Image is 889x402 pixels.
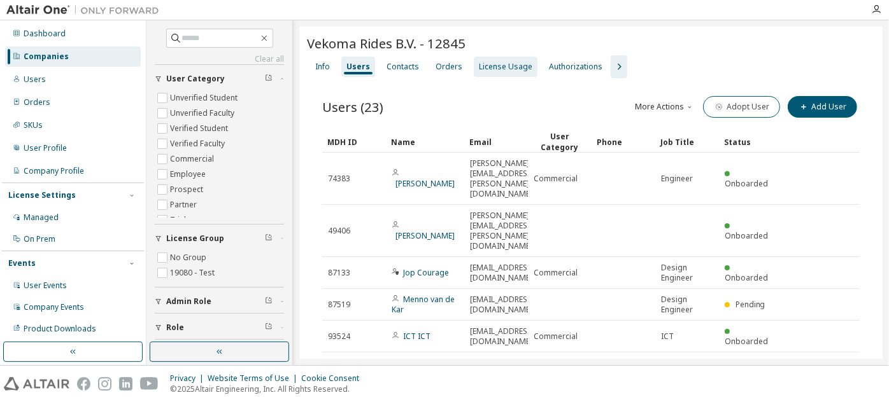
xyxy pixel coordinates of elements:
span: Onboarded [725,272,768,283]
div: Events [8,258,36,268]
a: Jop Courage [403,267,449,278]
div: Company Profile [24,166,84,176]
button: Admin Role [155,288,284,315]
img: facebook.svg [77,377,90,391]
button: Adopt User [703,96,780,118]
span: Users (23) [322,98,383,116]
img: instagram.svg [98,377,111,391]
div: On Prem [24,234,55,244]
label: Employee [170,167,208,182]
div: Privacy [170,373,208,384]
button: License Group [155,225,284,253]
label: 19080 - Test [170,265,217,281]
a: [PERSON_NAME] [395,178,455,189]
span: Commercial [534,174,578,184]
span: 87133 [328,268,350,278]
label: Verified Faculty [170,136,227,151]
span: [PERSON_NAME][EMAIL_ADDRESS][PERSON_NAME][DOMAIN_NAME] [470,158,534,199]
span: [PERSON_NAME][EMAIL_ADDRESS][PERSON_NAME][DOMAIN_NAME] [470,358,534,399]
span: Vekoma Rides B.V. - 12845 [307,34,466,52]
div: Companies [24,52,69,62]
div: License Settings [8,190,76,200]
label: Prospect [170,182,206,197]
span: Design Engineer [661,263,713,283]
label: Unverified Student [170,90,240,106]
span: 87519 [328,300,350,310]
div: Phone [597,132,650,152]
span: Engineer [661,174,693,184]
span: 93524 [328,331,350,342]
img: altair_logo.svg [4,377,69,391]
span: 74383 [328,174,350,184]
div: Email [469,132,523,152]
div: Users [24,74,46,85]
div: SKUs [24,120,43,130]
div: User Events [24,281,67,291]
div: Dashboard [24,29,66,39]
label: Commercial [170,151,217,167]
div: Product Downloads [24,324,96,334]
span: Onboarded [725,230,768,241]
span: Onboarded [725,336,768,347]
span: Pending [736,299,765,310]
label: Verified Student [170,121,231,136]
div: Users [346,62,370,72]
span: Commercial [534,268,578,278]
a: Clear all [155,54,284,64]
img: linkedin.svg [119,377,132,391]
span: Design Engineer [661,295,713,315]
span: Role [166,322,184,333]
span: [EMAIL_ADDRESS][DOMAIN_NAME] [470,263,534,283]
span: [EMAIL_ADDRESS][DOMAIN_NAME] [470,295,534,315]
span: User Category [166,74,225,84]
div: Managed [24,212,59,223]
span: 49406 [328,226,350,236]
div: License Usage [479,62,532,72]
div: Name [391,132,459,152]
div: Orders [436,62,462,72]
span: Admin Role [166,296,211,307]
img: youtube.svg [140,377,159,391]
a: ICT ICT [403,331,430,342]
a: Menno van de Kar [392,294,455,315]
div: Website Terms of Use [208,373,301,384]
button: Add User [788,96,857,118]
img: Altair One [6,4,166,17]
div: MDH ID [327,132,381,152]
label: No Group [170,250,209,265]
span: Clear filter [265,74,273,84]
span: Clear filter [265,296,273,307]
span: [EMAIL_ADDRESS][DOMAIN_NAME] [470,326,534,347]
button: User Category [155,65,284,93]
button: More Actions [634,96,695,118]
span: Onboarded [725,178,768,189]
span: Clear filter [265,322,273,333]
div: Contacts [387,62,419,72]
button: Role [155,314,284,342]
label: Partner [170,197,199,212]
span: ICT [661,331,674,342]
p: © 2025 Altair Engineering, Inc. All Rights Reserved. [170,384,367,394]
div: Orders [24,97,50,107]
div: Job Title [660,132,714,152]
div: Cookie Consent [301,373,367,384]
div: Info [315,62,330,72]
span: Clear filter [265,233,273,244]
div: Company Events [24,302,84,312]
div: User Category [533,131,587,153]
div: Authorizations [549,62,602,72]
span: Commercial [534,331,578,342]
div: Status [724,132,778,152]
a: [PERSON_NAME] [395,230,455,241]
label: Trial [170,212,188,228]
span: [PERSON_NAME][EMAIL_ADDRESS][PERSON_NAME][DOMAIN_NAME] [470,211,534,251]
div: User Profile [24,143,67,153]
label: Unverified Faculty [170,106,237,121]
span: License Group [166,233,224,244]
